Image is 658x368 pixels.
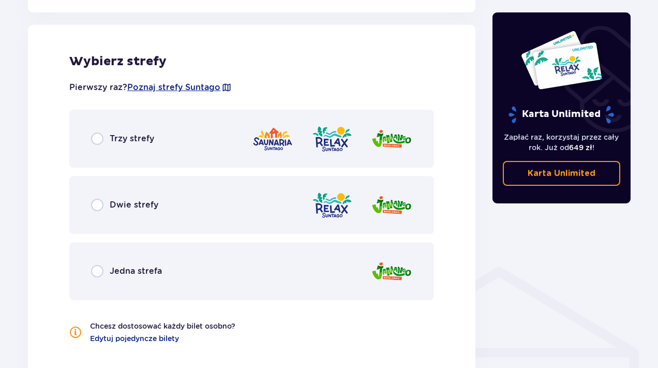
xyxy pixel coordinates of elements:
h2: Wybierz strefy [69,54,434,69]
span: Dwie strefy [110,199,158,211]
a: Poznaj strefy Suntago [127,82,220,93]
span: Trzy strefy [110,133,154,144]
a: Edytuj pojedyncze bilety [90,333,179,344]
img: Dwie karty całoroczne do Suntago z napisem 'UNLIMITED RELAX', na białym tle z tropikalnymi liśćmi... [520,30,603,90]
img: Relax [311,124,353,154]
img: Jamango [371,124,412,154]
span: Jedna strefa [110,266,162,277]
a: Karta Unlimited [503,161,621,186]
p: Karta Unlimited [528,168,595,179]
p: Karta Unlimited [507,106,615,124]
img: Jamango [371,190,412,220]
p: Zapłać raz, korzystaj przez cały rok. Już od ! [503,132,621,153]
img: Saunaria [252,124,293,154]
span: 649 zł [569,143,592,152]
img: Relax [311,190,353,220]
p: Chcesz dostosować każdy bilet osobno? [90,321,235,331]
p: Pierwszy raz? [69,82,232,93]
img: Jamango [371,257,412,286]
